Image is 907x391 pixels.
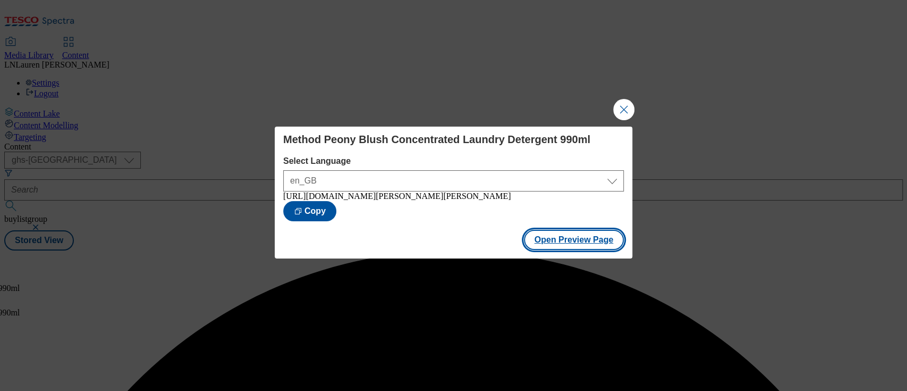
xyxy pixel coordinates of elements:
label: Select Language [283,156,624,166]
button: Copy [283,201,336,221]
h4: Method Peony Blush Concentrated Laundry Detergent 990ml [283,133,624,146]
button: Open Preview Page [524,230,624,250]
div: [URL][DOMAIN_NAME][PERSON_NAME][PERSON_NAME] [283,192,624,201]
button: Close Modal [613,99,634,120]
div: Modal [275,127,632,259]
